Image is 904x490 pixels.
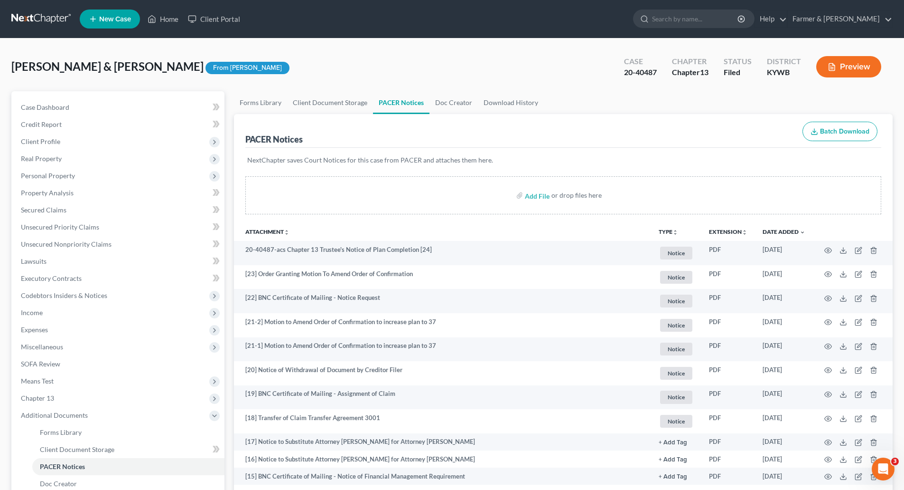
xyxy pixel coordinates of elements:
[624,67,657,78] div: 20-40487
[701,361,755,385] td: PDF
[755,241,813,265] td: [DATE]
[13,270,224,287] a: Executory Contracts
[234,289,651,313] td: [22] BNC Certificate of Mailing - Notice Request
[800,230,805,235] i: expand_more
[659,474,687,480] button: + Add Tag
[183,10,245,28] a: Client Portal
[659,455,694,464] a: + Add Tag
[32,458,224,475] a: PACER Notices
[245,228,289,235] a: Attachmentunfold_more
[234,451,651,468] td: [16] Notice to Substitute Attorney [PERSON_NAME] for Attorney [PERSON_NAME]
[701,289,755,313] td: PDF
[13,99,224,116] a: Case Dashboard
[659,365,694,381] a: Notice
[660,367,692,380] span: Notice
[551,191,602,200] div: or drop files here
[21,377,54,385] span: Means Test
[755,409,813,433] td: [DATE]
[755,433,813,451] td: [DATE]
[659,245,694,261] a: Notice
[40,428,82,436] span: Forms Library
[13,116,224,133] a: Credit Report
[40,480,77,488] span: Doc Creator
[21,257,47,265] span: Lawsuits
[21,394,54,402] span: Chapter 13
[701,451,755,468] td: PDF
[672,67,708,78] div: Chapter
[234,265,651,289] td: [23] Order Granting Motion To Amend Order of Confirmation
[659,317,694,333] a: Notice
[659,229,678,235] button: TYPEunfold_more
[234,409,651,433] td: [18] Transfer of Claim Transfer Agreement 3001
[767,67,801,78] div: KYWB
[700,67,708,77] span: 13
[788,10,892,28] a: Farmer & [PERSON_NAME]
[672,230,678,235] i: unfold_more
[891,458,899,465] span: 3
[40,445,114,453] span: Client Document Storage
[755,265,813,289] td: [DATE]
[21,137,60,145] span: Client Profile
[234,91,287,114] a: Forms Library
[701,409,755,433] td: PDF
[21,206,66,214] span: Secured Claims
[660,271,692,284] span: Notice
[284,230,289,235] i: unfold_more
[755,289,813,313] td: [DATE]
[11,59,204,73] span: [PERSON_NAME] & [PERSON_NAME]
[21,291,107,299] span: Codebtors Insiders & Notices
[659,440,687,446] button: + Add Tag
[21,326,48,334] span: Expenses
[247,155,879,165] p: NextChapter saves Court Notices for this case from PACER and attaches them here.
[816,56,881,77] button: Preview
[755,361,813,385] td: [DATE]
[672,56,708,67] div: Chapter
[21,120,62,128] span: Credit Report
[724,56,752,67] div: Status
[13,219,224,236] a: Unsecured Priority Claims
[21,172,75,180] span: Personal Property
[755,10,787,28] a: Help
[287,91,373,114] a: Client Document Storage
[701,313,755,337] td: PDF
[21,360,60,368] span: SOFA Review
[13,202,224,219] a: Secured Claims
[660,343,692,355] span: Notice
[659,389,694,405] a: Notice
[13,253,224,270] a: Lawsuits
[755,385,813,410] td: [DATE]
[755,468,813,485] td: [DATE]
[709,228,747,235] a: Extensionunfold_more
[21,154,62,163] span: Real Property
[701,241,755,265] td: PDF
[701,468,755,485] td: PDF
[660,247,692,259] span: Notice
[820,127,869,135] span: Batch Download
[872,458,895,480] iframe: Intercom live chat
[143,10,183,28] a: Home
[21,308,43,317] span: Income
[429,91,478,114] a: Doc Creator
[234,337,651,362] td: [21-1] Motion to Amend Order of Confirmation to increase plan to 37
[660,391,692,404] span: Notice
[245,134,303,145] div: PACER Notices
[701,433,755,451] td: PDF
[32,424,224,441] a: Forms Library
[659,413,694,429] a: Notice
[13,236,224,253] a: Unsecured Nonpriority Claims
[659,472,694,481] a: + Add Tag
[234,241,651,265] td: 20-40487-acs Chapter 13 Trustee's Notice of Plan Completion [24]
[373,91,429,114] a: PACER Notices
[21,103,69,111] span: Case Dashboard
[21,411,88,419] span: Additional Documents
[205,62,289,75] div: From [PERSON_NAME]
[32,441,224,458] a: Client Document Storage
[659,269,694,285] a: Notice
[660,295,692,307] span: Notice
[659,341,694,357] a: Notice
[660,415,692,428] span: Notice
[701,337,755,362] td: PDF
[763,228,805,235] a: Date Added expand_more
[659,293,694,309] a: Notice
[21,274,82,282] span: Executory Contracts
